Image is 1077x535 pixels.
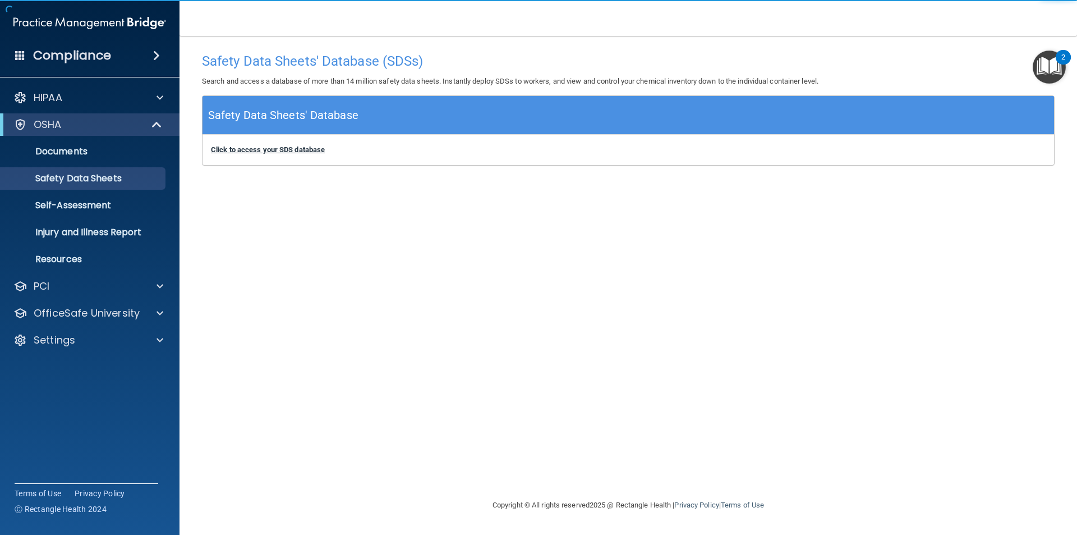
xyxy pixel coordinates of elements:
[202,54,1055,68] h4: Safety Data Sheets' Database (SDSs)
[7,227,160,238] p: Injury and Illness Report
[13,307,163,320] a: OfficeSafe University
[7,146,160,157] p: Documents
[13,91,163,104] a: HIPAA
[424,487,833,523] div: Copyright © All rights reserved 2025 @ Rectangle Health | |
[883,455,1064,500] iframe: Drift Widget Chat Controller
[721,501,764,509] a: Terms of Use
[34,307,140,320] p: OfficeSafe University
[15,488,61,499] a: Terms of Use
[34,118,62,131] p: OSHA
[75,488,125,499] a: Privacy Policy
[13,333,163,347] a: Settings
[211,145,325,154] a: Click to access your SDS database
[7,200,160,211] p: Self-Assessment
[34,280,49,293] p: PCI
[7,254,160,265] p: Resources
[208,106,358,125] h5: Safety Data Sheets' Database
[202,75,1055,88] p: Search and access a database of more than 14 million safety data sheets. Instantly deploy SDSs to...
[7,173,160,184] p: Safety Data Sheets
[13,118,163,131] a: OSHA
[34,333,75,347] p: Settings
[1033,51,1066,84] button: Open Resource Center, 2 new notifications
[13,280,163,293] a: PCI
[33,48,111,63] h4: Compliance
[15,504,107,515] span: Ⓒ Rectangle Health 2024
[1061,57,1065,72] div: 2
[34,91,62,104] p: HIPAA
[13,12,166,34] img: PMB logo
[674,501,719,509] a: Privacy Policy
